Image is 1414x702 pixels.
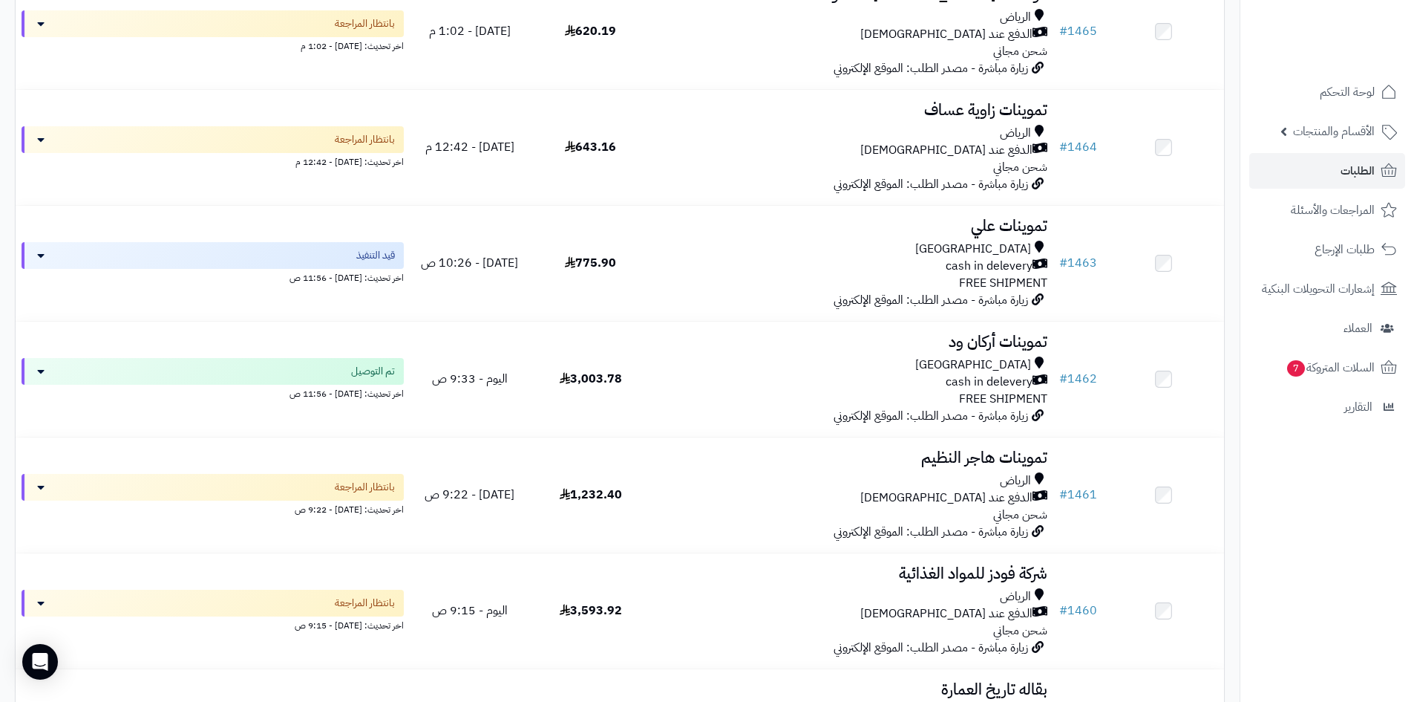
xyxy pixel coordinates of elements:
h3: تموينات علي [657,218,1047,235]
span: 1,232.40 [560,486,622,504]
span: [GEOGRAPHIC_DATA] [915,357,1031,374]
a: لوحة التحكم [1249,74,1405,110]
span: السلات المتروكة [1286,357,1375,378]
span: FREE SHIPMENT [959,274,1047,292]
span: [GEOGRAPHIC_DATA] [915,241,1031,258]
span: التقارير [1344,397,1372,417]
span: بانتظار المراجعة [335,132,395,147]
a: العملاء [1249,311,1405,346]
span: اليوم - 9:33 ص [432,370,508,388]
span: اليوم - 9:15 ص [432,602,508,620]
span: بانتظار المراجعة [335,480,395,495]
h3: بقاله تاريخ العمارة [657,681,1047,698]
span: FREE SHIPMENT [959,390,1047,408]
span: الدفع عند [DEMOGRAPHIC_DATA] [860,142,1032,159]
span: شحن مجاني [993,506,1047,524]
div: اخر تحديث: [DATE] - 11:56 ص [22,385,404,400]
span: شحن مجاني [993,622,1047,640]
span: العملاء [1343,318,1372,339]
span: زيارة مباشرة - مصدر الطلب: الموقع الإلكتروني [834,407,1028,425]
span: الطلبات [1341,160,1375,181]
span: [DATE] - 1:02 م [429,22,511,40]
span: زيارة مباشرة - مصدر الطلب: الموقع الإلكتروني [834,639,1028,657]
span: # [1059,370,1067,388]
span: الرياض [1000,588,1031,605]
div: اخر تحديث: [DATE] - 1:02 م [22,37,404,53]
a: إشعارات التحويلات البنكية [1249,271,1405,307]
span: بانتظار المراجعة [335,16,395,31]
span: 643.16 [565,138,616,156]
span: زيارة مباشرة - مصدر الطلب: الموقع الإلكتروني [834,175,1028,193]
a: #1465 [1059,22,1097,40]
span: # [1059,22,1067,40]
a: الطلبات [1249,153,1405,189]
img: logo-2.png [1313,33,1400,65]
h3: شركة فودز للمواد الغذائية [657,565,1047,582]
span: قيد التنفيذ [356,248,395,263]
span: الدفع عند [DEMOGRAPHIC_DATA] [860,490,1032,507]
span: 620.19 [565,22,616,40]
span: 3,003.78 [560,370,622,388]
span: الرياض [1000,9,1031,26]
a: المراجعات والأسئلة [1249,192,1405,228]
span: شحن مجاني [993,158,1047,176]
span: المراجعات والأسئلة [1291,200,1375,221]
span: تم التوصيل [351,364,395,379]
a: #1461 [1059,486,1097,504]
span: الرياض [1000,472,1031,490]
span: بانتظار المراجعة [335,596,395,611]
span: 775.90 [565,254,616,272]
span: # [1059,486,1067,504]
span: الدفع عند [DEMOGRAPHIC_DATA] [860,605,1032,623]
div: Open Intercom Messenger [22,644,58,680]
span: لوحة التحكم [1320,82,1375,103]
span: زيارة مباشرة - مصدر الطلب: الموقع الإلكتروني [834,523,1028,541]
h3: تموينات هاجر النظيم [657,449,1047,467]
div: اخر تحديث: [DATE] - 11:56 ص [22,269,404,285]
span: [DATE] - 10:26 ص [421,254,518,272]
span: [DATE] - 9:22 ص [425,486,514,504]
a: طلبات الإرجاع [1249,232,1405,267]
span: cash in delevery [946,374,1032,391]
div: اخر تحديث: [DATE] - 9:22 ص [22,501,404,516]
span: 3,593.92 [560,602,622,620]
a: #1464 [1059,138,1097,156]
h3: تموينات أركان ود [657,334,1047,351]
span: # [1059,254,1067,272]
div: اخر تحديث: [DATE] - 9:15 ص [22,617,404,632]
span: # [1059,602,1067,620]
span: زيارة مباشرة - مصدر الطلب: الموقع الإلكتروني [834,291,1028,309]
a: #1462 [1059,370,1097,388]
a: السلات المتروكة7 [1249,350,1405,386]
h3: تموينات زاوية عساف [657,102,1047,119]
span: [DATE] - 12:42 م [425,138,514,156]
span: طلبات الإرجاع [1315,239,1375,260]
span: الرياض [1000,125,1031,142]
span: زيارة مباشرة - مصدر الطلب: الموقع الإلكتروني [834,59,1028,77]
span: الأقسام والمنتجات [1293,121,1375,142]
a: #1463 [1059,254,1097,272]
span: # [1059,138,1067,156]
a: #1460 [1059,602,1097,620]
span: الدفع عند [DEMOGRAPHIC_DATA] [860,26,1032,43]
span: إشعارات التحويلات البنكية [1262,279,1375,299]
span: cash in delevery [946,258,1032,275]
a: التقارير [1249,389,1405,425]
div: اخر تحديث: [DATE] - 12:42 م [22,153,404,169]
span: 7 [1287,360,1306,377]
span: شحن مجاني [993,42,1047,60]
